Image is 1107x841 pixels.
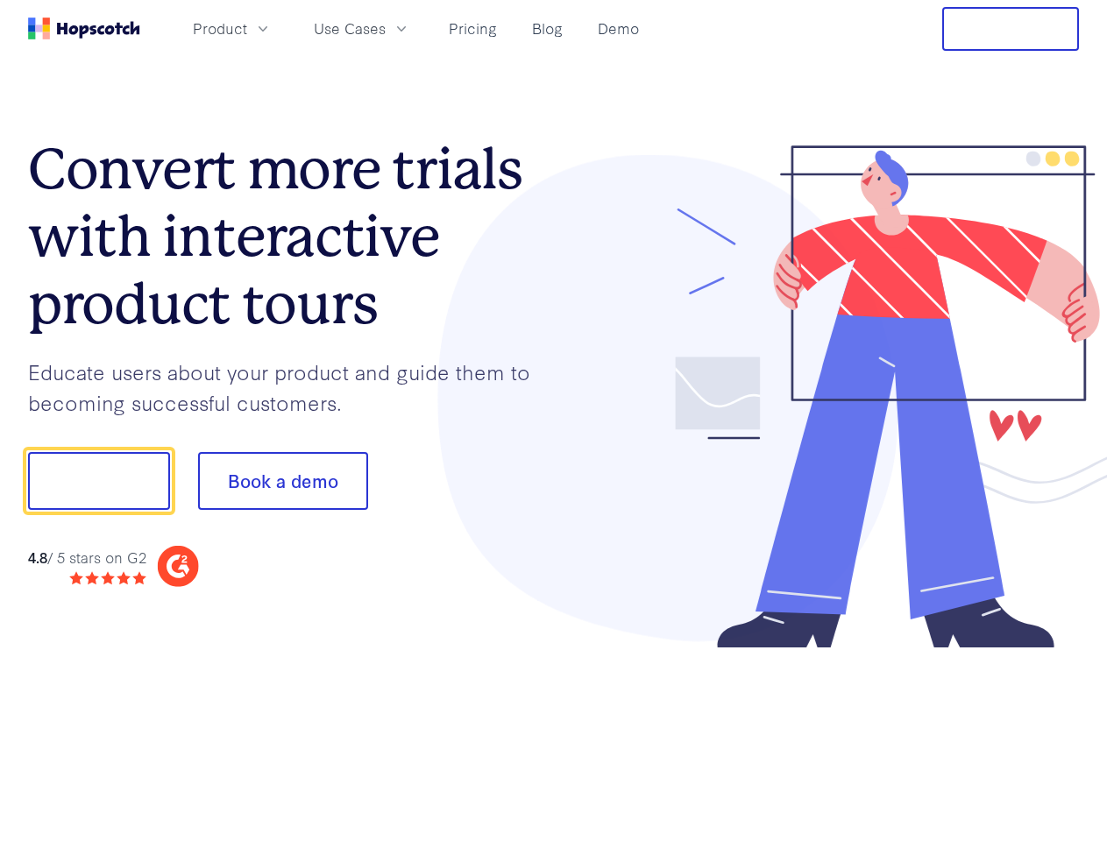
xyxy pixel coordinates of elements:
h1: Convert more trials with interactive product tours [28,136,554,337]
span: Product [193,18,247,39]
span: Use Cases [314,18,386,39]
div: / 5 stars on G2 [28,547,146,569]
button: Use Cases [303,14,421,43]
a: Home [28,18,140,39]
a: Pricing [442,14,504,43]
a: Blog [525,14,570,43]
p: Educate users about your product and guide them to becoming successful customers. [28,357,554,417]
a: Demo [591,14,646,43]
strong: 4.8 [28,547,47,567]
button: Free Trial [942,7,1079,51]
button: Book a demo [198,452,368,510]
button: Show me! [28,452,170,510]
button: Product [182,14,282,43]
